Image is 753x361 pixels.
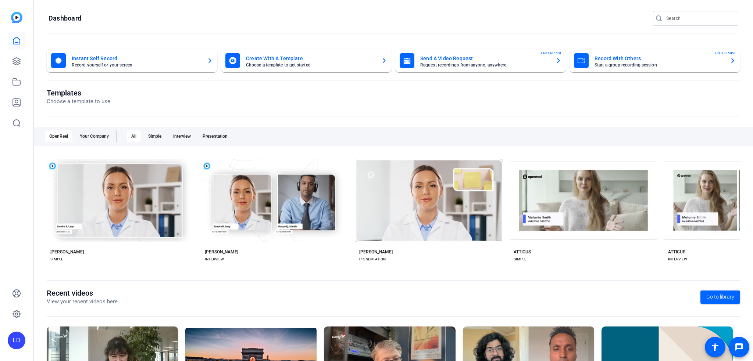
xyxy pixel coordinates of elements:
[205,249,238,255] div: [PERSON_NAME]
[47,97,110,106] p: Choose a template to use
[127,130,141,142] div: All
[420,63,550,67] mat-card-subtitle: Request recordings from anyone, anywhere
[221,49,392,72] button: Create With A TemplateChoose a template to get started
[47,49,217,72] button: Instant Self RecordRecord yourself or your screen
[205,256,224,262] div: INTERVIEW
[72,63,201,67] mat-card-subtitle: Record yourself or your screen
[246,63,375,67] mat-card-subtitle: Choose a template to get started
[735,343,743,351] mat-icon: message
[668,256,687,262] div: INTERVIEW
[198,130,232,142] div: Presentation
[72,54,201,63] mat-card-title: Instant Self Record
[570,49,740,72] button: Record With OthersStart a group recording sessionENTERPRISE
[359,249,393,255] div: [PERSON_NAME]
[169,130,195,142] div: Interview
[595,63,724,67] mat-card-subtitle: Start a group recording session
[706,293,734,301] span: Go to library
[514,249,531,255] div: ATTICUS
[359,256,386,262] div: PRESENTATION
[144,130,166,142] div: Simple
[49,14,81,23] h1: Dashboard
[11,12,22,23] img: blue-gradient.svg
[246,54,375,63] mat-card-title: Create With A Template
[668,249,685,255] div: ATTICUS
[395,49,566,72] button: Send A Video RequestRequest recordings from anyone, anywhereENTERPRISE
[420,54,550,63] mat-card-title: Send A Video Request
[50,249,84,255] div: [PERSON_NAME]
[541,50,562,56] span: ENTERPRISE
[514,256,527,262] div: SIMPLE
[715,50,736,56] span: ENTERPRISE
[595,54,724,63] mat-card-title: Record With Others
[711,343,720,351] mat-icon: accessibility
[700,290,740,304] a: Go to library
[666,14,732,23] input: Search
[47,89,110,97] h1: Templates
[50,256,63,262] div: SIMPLE
[75,130,113,142] div: Your Company
[8,332,25,349] div: LD
[45,130,72,142] div: OpenReel
[47,289,118,297] h1: Recent videos
[47,297,118,306] p: View your recent videos here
